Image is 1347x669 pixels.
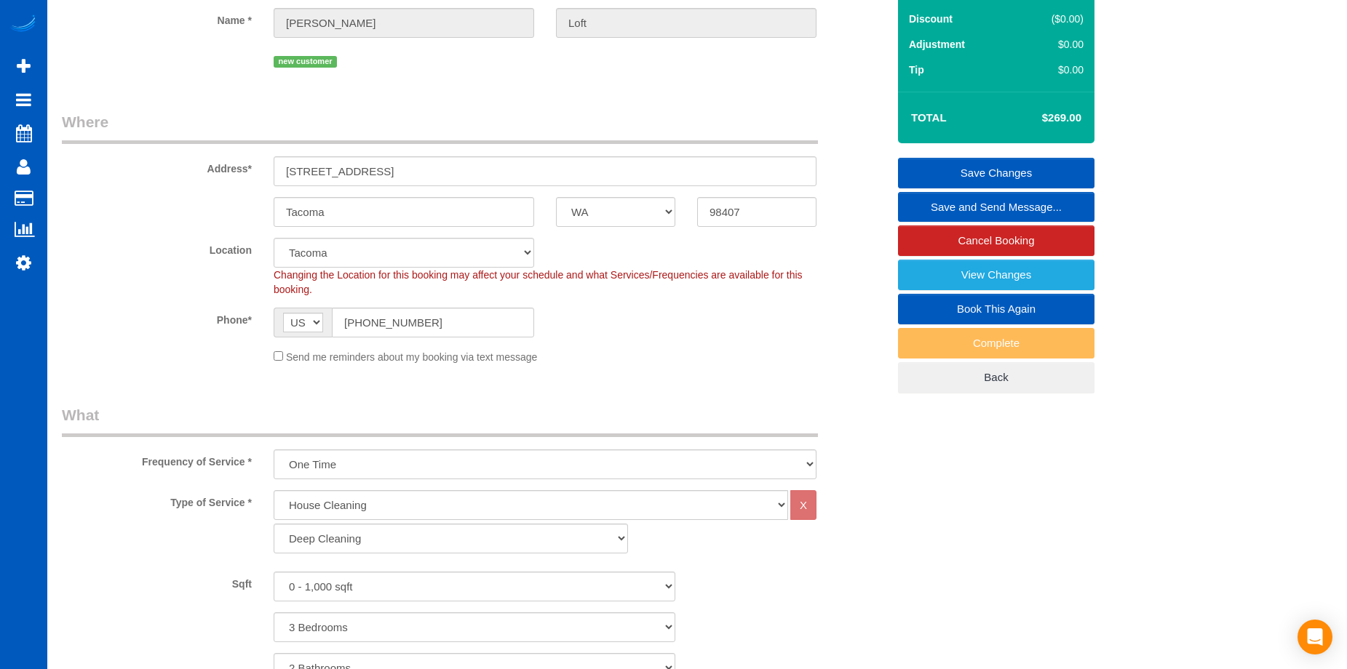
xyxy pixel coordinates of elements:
label: Adjustment [909,37,965,52]
div: $0.00 [1016,63,1084,77]
span: Send me reminders about my booking via text message [286,351,538,363]
span: new customer [274,56,337,68]
input: Last Name* [556,8,816,38]
strong: Total [911,111,947,124]
a: Cancel Booking [898,225,1094,256]
a: Save and Send Message... [898,192,1094,223]
h4: $269.00 [998,112,1081,124]
label: Location [51,238,263,257]
label: Name * [51,8,263,28]
input: Zip Code* [697,197,816,227]
input: City* [274,197,534,227]
span: Changing the Location for this booking may affect your schedule and what Services/Frequencies are... [274,269,803,295]
label: Phone* [51,308,263,327]
img: Automaid Logo [9,15,38,35]
a: Save Changes [898,158,1094,188]
a: Back [898,362,1094,393]
div: Open Intercom Messenger [1298,620,1332,654]
label: Tip [909,63,924,77]
div: $0.00 [1016,37,1084,52]
label: Sqft [51,572,263,591]
a: View Changes [898,260,1094,290]
label: Discount [909,12,953,26]
legend: What [62,404,818,437]
input: First Name* [274,8,534,38]
div: ($0.00) [1016,12,1084,26]
label: Type of Service * [51,490,263,510]
label: Frequency of Service * [51,449,263,469]
label: Address* [51,156,263,176]
a: Book This Again [898,294,1094,324]
input: Phone* [332,308,534,337]
legend: Where [62,111,818,144]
